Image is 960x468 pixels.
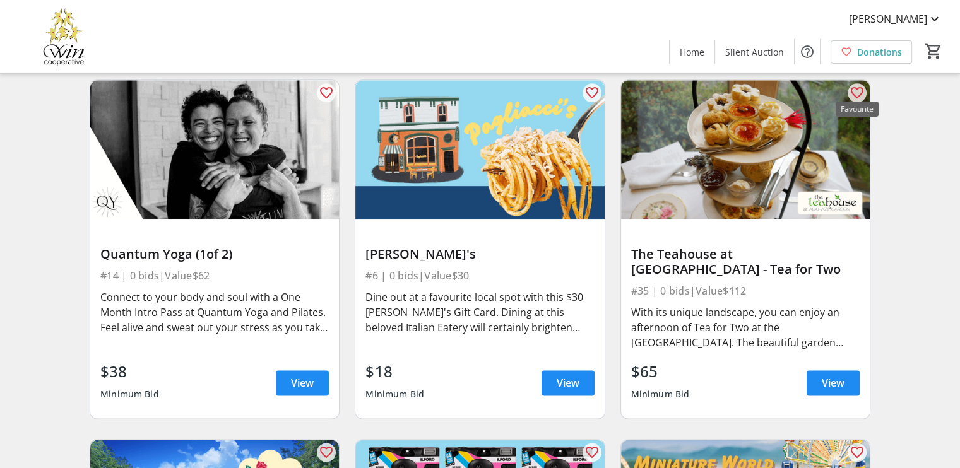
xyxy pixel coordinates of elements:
[365,267,594,284] div: #6 | 0 bids | Value $30
[680,45,704,59] span: Home
[857,45,902,59] span: Donations
[670,40,714,64] a: Home
[100,247,329,262] div: Quantum Yoga (1of 2)
[631,383,690,406] div: Minimum Bid
[584,85,600,100] mat-icon: favorite_outline
[355,80,604,220] img: Pagliacci's
[291,375,314,390] span: View
[922,40,945,62] button: Cart
[365,360,424,383] div: $18
[319,85,334,100] mat-icon: favorite_outline
[839,9,952,29] button: [PERSON_NAME]
[831,40,912,64] a: Donations
[631,305,860,350] div: With its unique landscape, you can enjoy an afternoon of Tea for Two at the [GEOGRAPHIC_DATA]. Th...
[100,360,159,383] div: $38
[836,102,879,117] div: Favourite
[631,360,690,383] div: $65
[557,375,579,390] span: View
[584,445,600,460] mat-icon: favorite_outline
[8,5,120,68] img: Victoria Women In Need Community Cooperative's Logo
[542,370,595,395] a: View
[849,11,927,26] span: [PERSON_NAME]
[365,383,424,406] div: Minimum Bid
[100,267,329,284] div: #14 | 0 bids | Value $62
[822,375,844,390] span: View
[90,80,339,220] img: Quantum Yoga (1of 2)
[365,290,594,335] div: Dine out at a favourite local spot with this $30 [PERSON_NAME]'s Gift Card. Dining at this belove...
[850,85,865,100] mat-icon: favorite_outline
[100,290,329,335] div: Connect to your body and soul with a One Month Intro Pass at Quantum Yoga and Pilates. Feel alive...
[631,247,860,277] div: The Teahouse at [GEOGRAPHIC_DATA] - Tea for Two
[725,45,784,59] span: Silent Auction
[319,445,334,460] mat-icon: favorite_outline
[795,39,820,64] button: Help
[631,282,860,300] div: #35 | 0 bids | Value $112
[807,370,860,395] a: View
[621,80,870,220] img: The Teahouse at Abkhazi Garden - Tea for Two
[850,445,865,460] mat-icon: favorite_outline
[365,247,594,262] div: [PERSON_NAME]'s
[715,40,794,64] a: Silent Auction
[276,370,329,395] a: View
[100,383,159,406] div: Minimum Bid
